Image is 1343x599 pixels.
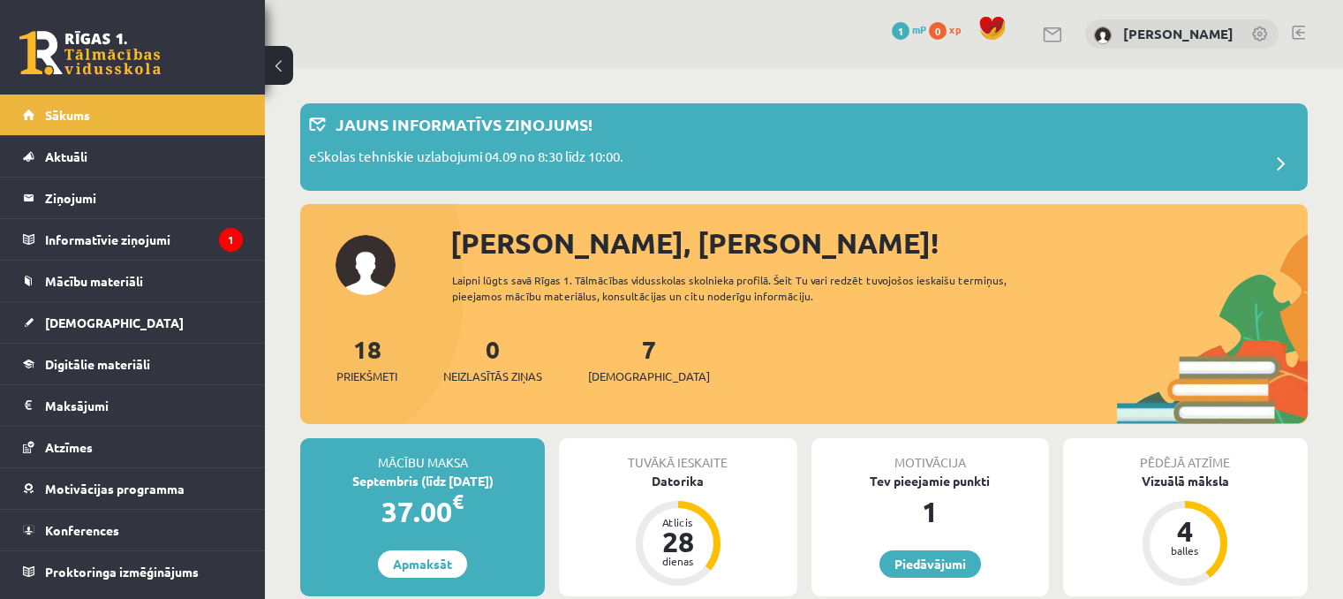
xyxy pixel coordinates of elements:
[45,273,143,289] span: Mācību materiāli
[45,219,243,260] legend: Informatīvie ziņojumi
[450,222,1308,264] div: [PERSON_NAME], [PERSON_NAME]!
[336,368,397,385] span: Priekšmeti
[892,22,926,36] a: 1 mP
[300,438,545,472] div: Mācību maksa
[23,510,243,550] a: Konferences
[588,333,710,385] a: 7[DEMOGRAPHIC_DATA]
[19,31,161,75] a: Rīgas 1. Tālmācības vidusskola
[23,178,243,218] a: Ziņojumi
[811,472,1049,490] div: Tev pieejamie punkti
[45,522,119,538] span: Konferences
[1063,472,1308,490] div: Vizuālā māksla
[309,112,1299,182] a: Jauns informatīvs ziņojums! eSkolas tehniskie uzlabojumi 04.09 no 8:30 līdz 10:00.
[336,112,592,136] p: Jauns informatīvs ziņojums!
[452,272,1057,304] div: Laipni lūgts savā Rīgas 1. Tālmācības vidusskolas skolnieka profilā. Šeit Tu vari redzēt tuvojošo...
[23,551,243,592] a: Proktoringa izmēģinājums
[588,368,710,385] span: [DEMOGRAPHIC_DATA]
[1063,438,1308,472] div: Pēdējā atzīme
[559,438,796,472] div: Tuvākā ieskaite
[1123,25,1234,42] a: [PERSON_NAME]
[300,472,545,490] div: Septembris (līdz [DATE])
[652,556,705,566] div: dienas
[309,147,623,171] p: eSkolas tehniskie uzlabojumi 04.09 no 8:30 līdz 10:00.
[23,136,243,177] a: Aktuāli
[652,527,705,556] div: 28
[929,22,970,36] a: 0 xp
[45,315,184,330] span: [DEMOGRAPHIC_DATA]
[45,178,243,218] legend: Ziņojumi
[443,368,542,385] span: Neizlasītās ziņas
[23,344,243,384] a: Digitālie materiāli
[1063,472,1308,588] a: Vizuālā māksla 4 balles
[23,95,243,135] a: Sākums
[949,22,961,36] span: xp
[23,385,243,426] a: Maksājumi
[811,490,1049,533] div: 1
[452,489,464,514] span: €
[929,22,947,40] span: 0
[912,22,926,36] span: mP
[1158,517,1211,545] div: 4
[23,219,243,260] a: Informatīvie ziņojumi1
[443,333,542,385] a: 0Neizlasītās ziņas
[45,356,150,372] span: Digitālie materiāli
[1094,27,1112,44] img: Jānis Salmiņš
[559,472,796,588] a: Datorika Atlicis 28 dienas
[811,438,1049,472] div: Motivācija
[45,107,90,123] span: Sākums
[45,439,93,455] span: Atzīmes
[45,481,185,497] span: Motivācijas programma
[45,385,243,426] legend: Maksājumi
[1158,545,1211,556] div: balles
[45,564,199,580] span: Proktoringa izmēģinājums
[336,333,397,385] a: 18Priekšmeti
[559,472,796,490] div: Datorika
[23,468,243,509] a: Motivācijas programma
[879,550,981,578] a: Piedāvājumi
[23,302,243,343] a: [DEMOGRAPHIC_DATA]
[652,517,705,527] div: Atlicis
[892,22,909,40] span: 1
[378,550,467,578] a: Apmaksāt
[23,427,243,467] a: Atzīmes
[219,228,243,252] i: 1
[23,261,243,301] a: Mācību materiāli
[300,490,545,533] div: 37.00
[45,148,87,164] span: Aktuāli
